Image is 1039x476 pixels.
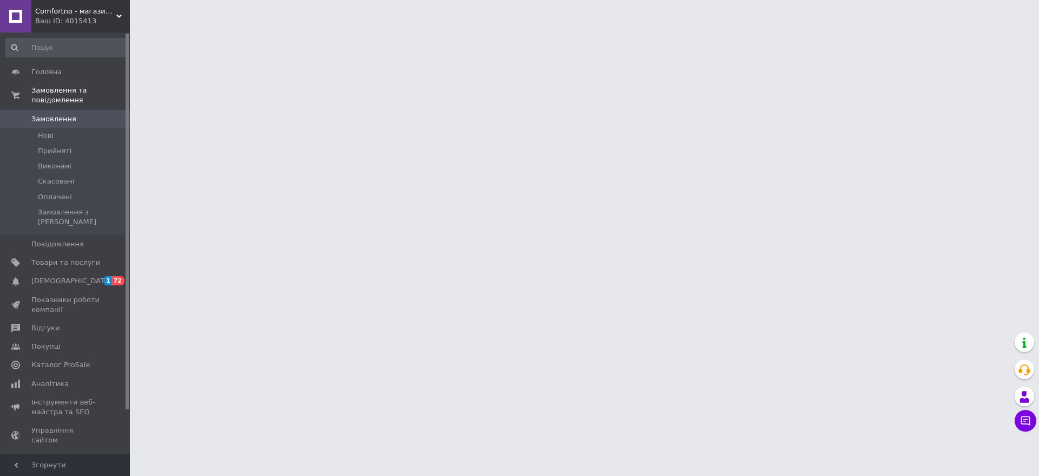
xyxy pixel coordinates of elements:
[31,360,90,370] span: Каталог ProSale
[38,161,71,171] span: Виконані
[31,258,100,268] span: Товари та послуги
[31,342,61,351] span: Покупці
[5,38,128,57] input: Пошук
[1015,410,1036,432] button: Чат з покупцем
[31,114,76,124] span: Замовлення
[38,192,72,202] span: Оплачені
[31,295,100,315] span: Показники роботи компанії
[31,397,100,417] span: Інструменти веб-майстра та SEO
[31,426,100,445] span: Управління сайтом
[31,86,130,105] span: Замовлення та повідомлення
[31,239,84,249] span: Повідомлення
[38,146,71,156] span: Прийняті
[38,131,54,141] span: Нові
[31,323,60,333] span: Відгуки
[31,379,69,389] span: Аналітика
[112,276,124,285] span: 72
[103,276,112,285] span: 1
[35,16,130,26] div: Ваш ID: 4015413
[31,276,111,286] span: [DEMOGRAPHIC_DATA]
[38,207,127,227] span: Замовлення з [PERSON_NAME]
[38,177,75,186] span: Скасовані
[31,67,62,77] span: Головна
[35,6,116,16] span: Comfortno - магазин комфортних рішень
